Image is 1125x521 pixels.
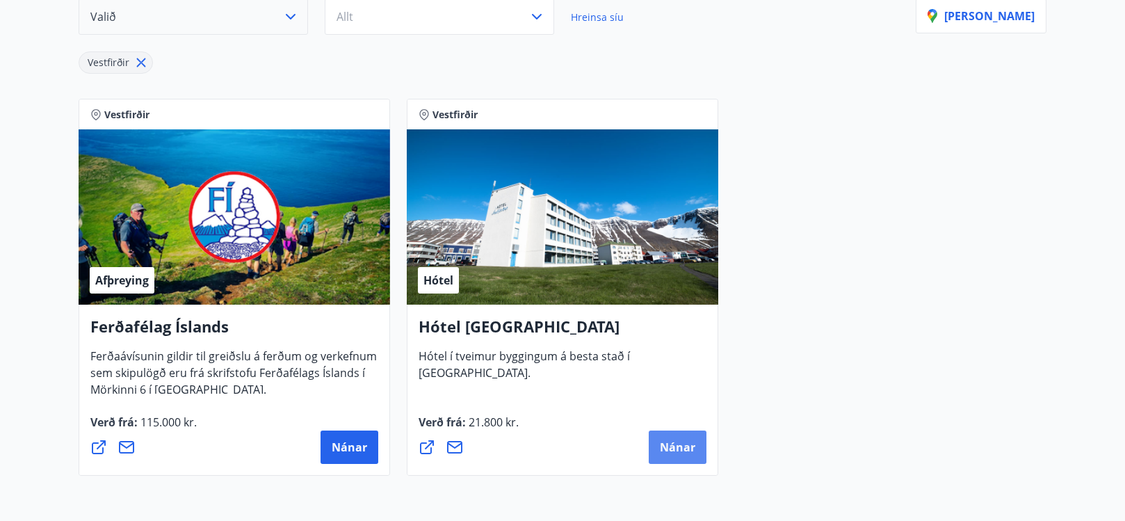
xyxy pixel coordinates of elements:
span: Hótel [423,273,453,288]
h4: Hótel [GEOGRAPHIC_DATA] [419,316,706,348]
span: Afþreying [95,273,149,288]
span: Hótel í tveimur byggingum á besta stað í [GEOGRAPHIC_DATA]. [419,348,630,392]
span: Nánar [332,440,367,455]
span: 21.800 kr. [466,415,519,430]
span: Verð frá : [90,415,197,441]
p: [PERSON_NAME] [928,8,1035,24]
span: Valið [90,9,116,24]
span: Vestfirðir [432,108,478,122]
span: Ferðaávísunin gildir til greiðslu á ferðum og verkefnum sem skipulögð eru frá skrifstofu Ferðafél... [90,348,377,408]
span: Nánar [660,440,695,455]
button: Nánar [649,431,706,464]
span: Vestfirðir [88,56,129,69]
h4: Ferðafélag Íslands [90,316,378,348]
span: Vestfirðir [104,108,149,122]
span: Verð frá : [419,415,519,441]
button: Nánar [321,431,378,464]
div: Vestfirðir [79,51,153,74]
span: Allt [337,9,353,24]
span: Hreinsa síu [571,10,624,24]
span: 115.000 kr. [138,415,197,430]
